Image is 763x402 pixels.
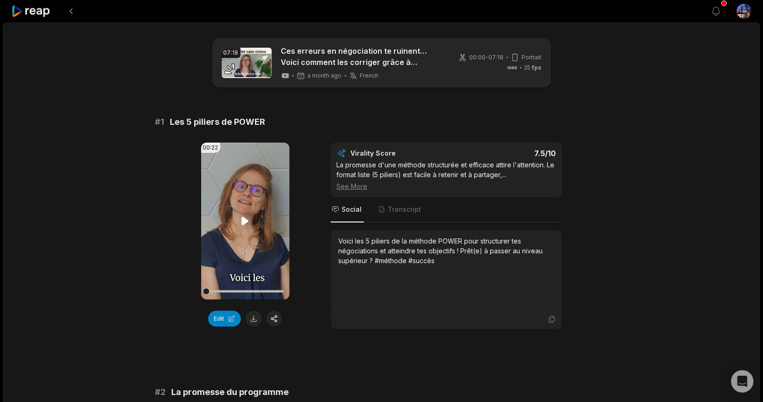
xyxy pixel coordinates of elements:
span: French [360,72,379,79]
span: Portrait [522,53,542,62]
span: Transcript [388,205,421,214]
span: a month ago [308,72,342,79]
span: # 1 [155,115,165,129]
span: 00:00 - 07:18 [470,53,504,62]
nav: Tabs [331,197,562,223]
div: Open Intercom Messenger [731,370,754,393]
span: Social [342,205,362,214]
span: fps [532,64,542,71]
div: Virality Score [351,149,451,158]
span: 25 [524,64,542,72]
span: # 2 [155,386,166,399]
div: Voici les 5 piliers de la méthode POWER pour structurer tes négociations et atteindre tes objecti... [339,236,554,266]
span: La promesse du programme [172,386,289,399]
div: La promesse d'une méthode structurée et efficace attire l'attention. Le format liste (5 piliers) ... [337,160,556,191]
span: Les 5 piliers de POWER [170,115,266,129]
a: Ces erreurs en négociation te ruinent… Voici comment les corriger grâce à P.O.V.E.R. [281,45,443,68]
div: See More [337,181,556,191]
div: 7.5 /10 [456,149,556,158]
button: Edit [208,311,241,327]
video: Your browser does not support mp4 format. [201,143,290,300]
